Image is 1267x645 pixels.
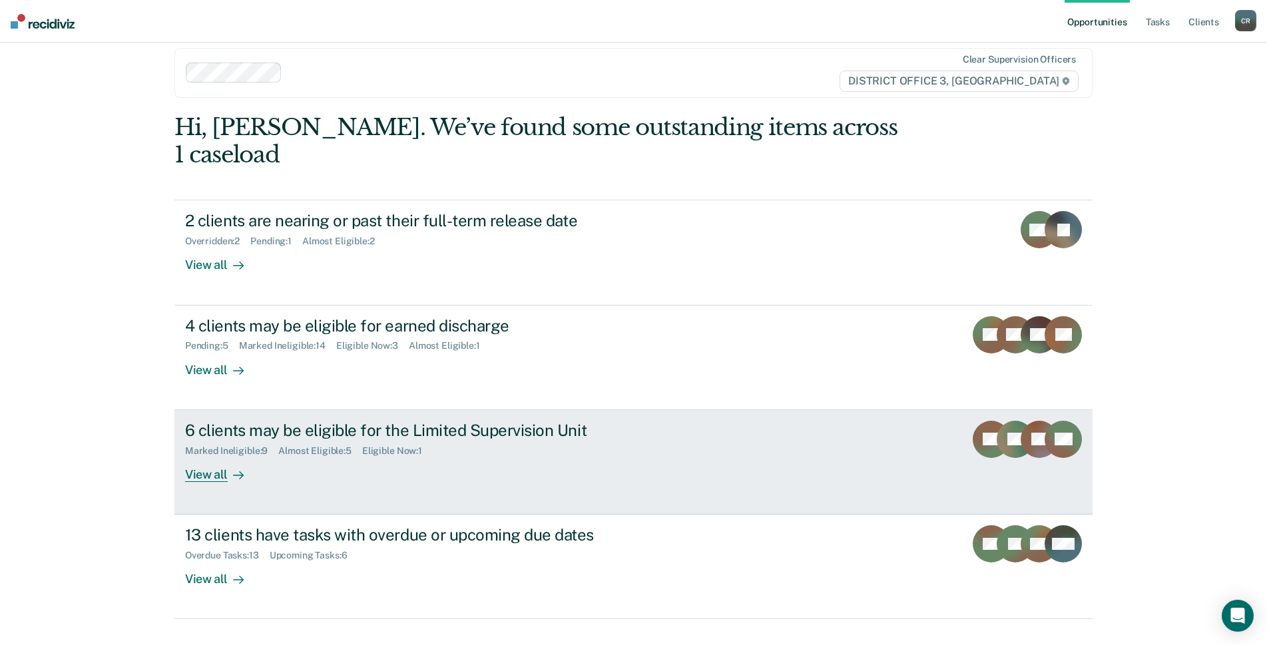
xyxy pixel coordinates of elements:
[302,236,385,247] div: Almost Eligible : 2
[185,561,260,587] div: View all
[185,236,250,247] div: Overridden : 2
[185,550,270,561] div: Overdue Tasks : 13
[185,340,239,351] div: Pending : 5
[278,445,362,457] div: Almost Eligible : 5
[185,445,278,457] div: Marked Ineligible : 9
[336,340,409,351] div: Eligible Now : 3
[174,410,1093,515] a: 6 clients may be eligible for the Limited Supervision UnitMarked Ineligible:9Almost Eligible:5Eli...
[250,236,302,247] div: Pending : 1
[963,54,1076,65] div: Clear supervision officers
[174,114,909,168] div: Hi, [PERSON_NAME]. We’ve found some outstanding items across 1 caseload
[11,14,75,29] img: Recidiviz
[1235,10,1256,31] div: C R
[1222,600,1254,632] div: Open Intercom Messenger
[840,71,1079,92] span: DISTRICT OFFICE 3, [GEOGRAPHIC_DATA]
[185,211,652,230] div: 2 clients are nearing or past their full-term release date
[185,351,260,377] div: View all
[185,525,652,544] div: 13 clients have tasks with overdue or upcoming due dates
[362,445,433,457] div: Eligible Now : 1
[270,550,358,561] div: Upcoming Tasks : 6
[239,340,336,351] div: Marked Ineligible : 14
[174,306,1093,410] a: 4 clients may be eligible for earned dischargePending:5Marked Ineligible:14Eligible Now:3Almost E...
[185,421,652,440] div: 6 clients may be eligible for the Limited Supervision Unit
[174,515,1093,619] a: 13 clients have tasks with overdue or upcoming due datesOverdue Tasks:13Upcoming Tasks:6View all
[1235,10,1256,31] button: CR
[185,316,652,335] div: 4 clients may be eligible for earned discharge
[174,200,1093,305] a: 2 clients are nearing or past their full-term release dateOverridden:2Pending:1Almost Eligible:2V...
[409,340,491,351] div: Almost Eligible : 1
[185,247,260,273] div: View all
[185,456,260,482] div: View all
